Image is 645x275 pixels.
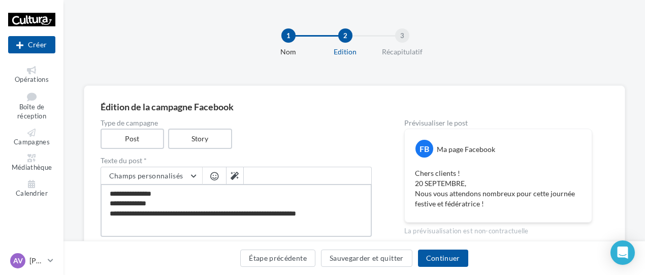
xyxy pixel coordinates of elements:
button: Créer [8,36,55,53]
a: Opérations [8,64,55,86]
label: Post [101,129,165,149]
div: La prévisualisation est non-contractuelle [404,223,592,236]
span: Champs personnalisés [109,171,183,180]
div: Open Intercom Messenger [610,240,635,265]
a: Médiathèque [8,152,55,174]
button: Sauvegarder et quitter [321,250,412,267]
span: AV [13,256,23,266]
a: Calendrier [8,178,55,200]
span: Médiathèque [12,164,52,172]
div: Édition de la campagne Facebook [101,102,608,111]
label: Type de campagne [101,119,372,127]
button: Continuer [418,250,468,267]
span: Calendrier [16,189,48,197]
button: Étape précédente [240,250,315,267]
a: Boîte de réception [8,90,55,123]
div: Nouvelle campagne [8,36,55,53]
div: Ma page Facebook [437,144,495,155]
div: 3 [395,28,409,43]
p: Chers clients ! 20 SEPTEMBRE, Nous vous attendons nombreux pour cette journée festive et fédératr... [415,168,582,209]
a: AV [PERSON_NAME] [8,251,55,270]
p: [PERSON_NAME] [29,256,44,266]
div: 1 [281,28,296,43]
span: Opérations [15,75,49,83]
div: Nom [256,47,321,57]
span: Boîte de réception [17,103,46,120]
label: Story [168,129,232,149]
div: 2 [338,28,352,43]
label: Texte du post * [101,157,372,164]
button: Champs personnalisés [101,167,202,185]
div: FB [415,140,433,158]
span: Campagnes [14,138,50,146]
div: Récapitulatif [370,47,435,57]
div: Edition [313,47,378,57]
a: Campagnes [8,127,55,148]
div: Prévisualiser le post [404,119,592,127]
